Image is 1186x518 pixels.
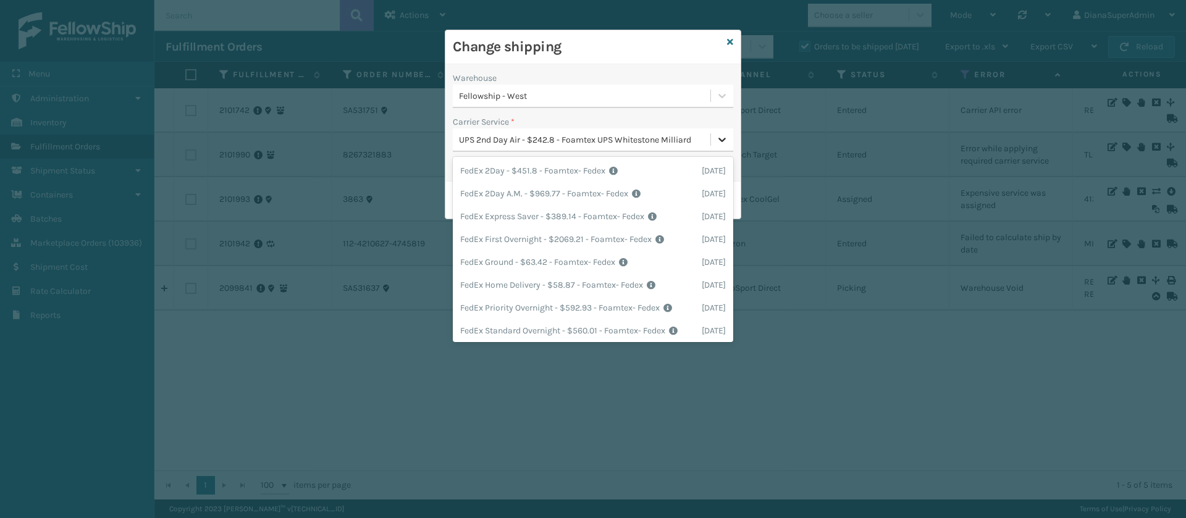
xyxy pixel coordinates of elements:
[702,164,726,177] span: [DATE]
[702,301,726,314] span: [DATE]
[453,228,733,251] div: FedEx First Overnight - $2069.21 - Foamtex- Fedex
[702,210,726,223] span: [DATE]
[702,256,726,269] span: [DATE]
[453,251,733,274] div: FedEx Ground - $63.42 - Foamtex- Fedex
[453,274,733,296] div: FedEx Home Delivery - $58.87 - Foamtex- Fedex
[453,38,722,56] h3: Change shipping
[453,182,733,205] div: FedEx 2Day A.M. - $969.77 - Foamtex- Fedex
[702,278,726,291] span: [DATE]
[453,319,733,342] div: FedEx Standard Overnight - $560.01 - Foamtex- Fedex
[459,90,712,102] div: Fellowship - West
[453,159,733,182] div: FedEx 2Day - $451.8 - Foamtex- Fedex
[702,324,726,337] span: [DATE]
[453,115,515,128] label: Carrier Service
[453,72,497,85] label: Warehouse
[453,205,733,228] div: FedEx Express Saver - $389.14 - Foamtex- Fedex
[453,296,733,319] div: FedEx Priority Overnight - $592.93 - Foamtex- Fedex
[702,233,726,246] span: [DATE]
[702,187,726,200] span: [DATE]
[459,133,712,146] div: UPS 2nd Day Air - $242.8 - Foamtex UPS Whitestone Milliard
